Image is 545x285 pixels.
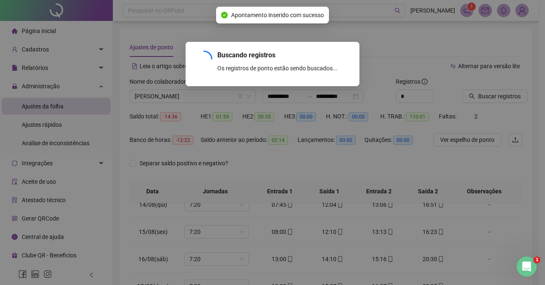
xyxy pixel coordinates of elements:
div: Buscando registros [217,50,349,60]
span: check-circle [221,12,228,18]
span: Apontamento inserido com sucesso [231,10,324,20]
iframe: Intercom live chat [517,257,537,277]
div: Os registros de ponto estão sendo buscados... [217,64,349,73]
span: loading [194,49,214,69]
span: 1 [534,257,540,263]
